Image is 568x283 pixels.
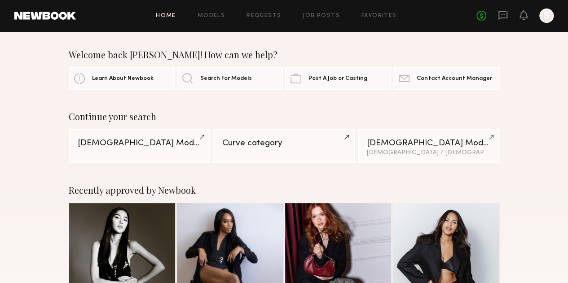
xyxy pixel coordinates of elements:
[92,76,154,82] span: Learn About Newbook
[69,185,500,196] div: Recently approved by Newbook
[222,139,346,148] div: Curve category
[358,129,500,163] a: [DEMOGRAPHIC_DATA] Models[DEMOGRAPHIC_DATA] / [DEMOGRAPHIC_DATA]
[367,150,491,156] div: [DEMOGRAPHIC_DATA] / [DEMOGRAPHIC_DATA]
[198,13,225,19] a: Models
[69,129,211,163] a: [DEMOGRAPHIC_DATA] Models
[156,13,176,19] a: Home
[417,76,492,82] span: Contact Account Manager
[200,76,252,82] span: Search For Models
[69,49,500,60] div: Welcome back [PERSON_NAME]! How can we help?
[308,76,367,82] span: Post A Job or Casting
[247,13,281,19] a: Requests
[69,67,175,90] a: Learn About Newbook
[213,129,355,163] a: Curve category
[177,67,283,90] a: Search For Models
[69,111,500,122] div: Continue your search
[78,139,202,148] div: [DEMOGRAPHIC_DATA] Models
[367,139,491,148] div: [DEMOGRAPHIC_DATA] Models
[539,9,554,23] a: S
[361,13,397,19] a: Favorites
[303,13,340,19] a: Job Posts
[285,67,391,90] a: Post A Job or Casting
[393,67,499,90] a: Contact Account Manager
